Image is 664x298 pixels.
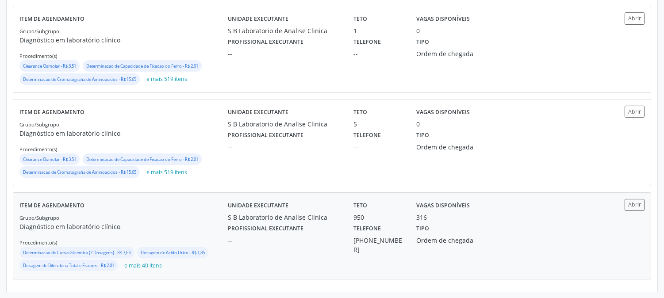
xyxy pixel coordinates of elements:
p: Diagnóstico em laboratório clínico [19,129,228,138]
div: 950 [353,213,404,222]
label: Tipo [416,222,429,236]
div: -- [228,142,341,152]
label: Item de agendamento [19,106,84,119]
div: S B Laboratorio de Analise Clinica [228,213,341,222]
div: S B Laboratorio de Analise Clinica [228,119,341,129]
p: Diagnóstico em laboratório clínico [19,222,228,231]
label: Item de agendamento [19,199,84,213]
small: Determinacao de Capacidade de Fixacao do Ferro - R$ 2,01 [86,63,198,69]
small: Clearance Osmolar - R$ 3,51 [23,157,76,162]
label: Teto [353,106,367,119]
label: Vagas disponíveis [416,12,470,26]
small: Procedimento(s) [19,146,57,153]
small: Grupo/Subgrupo [19,214,59,221]
small: Determinacao de Cromatografia de Aminoacidos - R$ 15,65 [23,169,136,175]
small: Dosagem de Acido Urico - R$ 1,85 [141,250,205,256]
label: Teto [353,199,367,213]
small: Procedimento(s) [19,53,57,59]
button: Abrir [625,106,645,118]
button: e mais 519 itens [143,73,191,85]
div: -- [353,142,404,152]
small: Clearance Osmolar - R$ 3,51 [23,63,76,69]
label: Unidade executante [228,106,288,119]
label: Unidade executante [228,199,288,213]
div: -- [353,49,404,58]
small: Determinacao de Curva Glicemica (2 Dosagens) - R$ 3,63 [23,250,130,256]
div: 1 [353,26,404,35]
div: 0 [416,119,420,129]
label: Telefone [353,222,381,236]
div: Ordem de chegada [416,236,498,245]
small: Grupo/Subgrupo [19,121,59,128]
small: Dosagem de Bilirrubina Total e Fracoes - R$ 2,01 [23,263,114,268]
div: -- [228,236,341,245]
div: 5 [353,119,404,129]
label: Vagas disponíveis [416,106,470,119]
div: [PHONE_NUMBER] [353,236,404,254]
small: Grupo/Subgrupo [19,28,59,34]
button: Abrir [625,199,645,211]
label: Item de agendamento [19,12,84,26]
button: Abrir [625,12,645,24]
div: Ordem de chegada [416,142,498,152]
div: S B Laboratorio de Analise Clinica [228,26,341,35]
div: Ordem de chegada [416,49,498,58]
div: 316 [416,213,427,222]
small: Determinacao de Cromatografia de Aminoacidos - R$ 15,65 [23,76,136,82]
p: Diagnóstico em laboratório clínico [19,35,228,45]
small: Procedimento(s) [19,239,57,246]
label: Unidade executante [228,12,288,26]
label: Profissional executante [228,35,303,49]
label: Profissional executante [228,129,303,142]
label: Teto [353,12,367,26]
label: Telefone [353,35,381,49]
label: Tipo [416,129,429,142]
label: Profissional executante [228,222,303,236]
label: Telefone [353,129,381,142]
div: -- [228,49,341,58]
button: e mais 519 itens [143,166,191,178]
label: Vagas disponíveis [416,199,470,213]
label: Tipo [416,35,429,49]
div: 0 [416,26,420,35]
button: e mais 40 itens [121,260,165,271]
small: Determinacao de Capacidade de Fixacao do Ferro - R$ 2,01 [86,157,198,162]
